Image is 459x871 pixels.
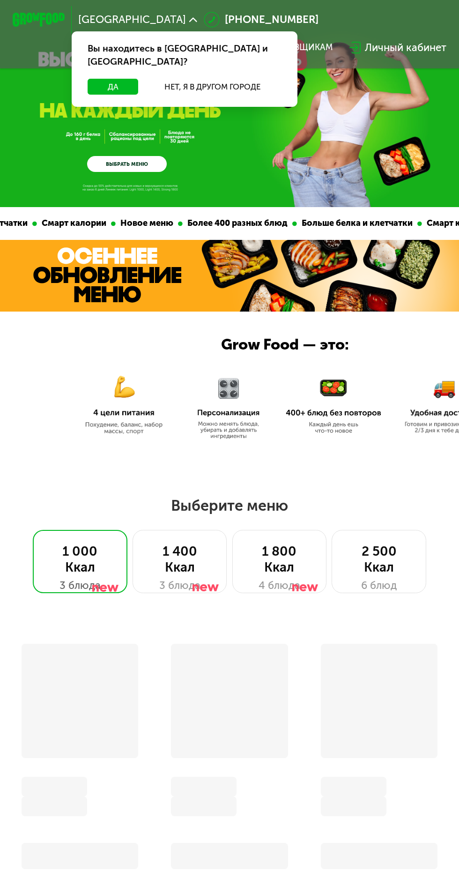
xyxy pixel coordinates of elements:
div: 3 блюда [46,578,114,594]
div: Вы находитесь в [GEOGRAPHIC_DATA] и [GEOGRAPHIC_DATA]? [72,31,297,79]
div: 6 блюд [345,578,413,594]
div: поставщикам [264,42,333,52]
div: 1 400 Ккал [146,543,214,575]
button: Да [88,79,138,95]
div: 2 500 Ккал [345,543,413,575]
a: ВЫБРАТЬ МЕНЮ [87,156,166,172]
div: Grow Food — это: [221,333,373,356]
div: 3 блюда [146,578,214,594]
span: [GEOGRAPHIC_DATA] [78,15,186,25]
div: Личный кабинет [365,40,446,56]
div: 1 800 Ккал [246,543,313,575]
div: 1 000 Ккал [46,543,114,575]
a: [PHONE_NUMBER] [204,12,318,28]
div: Более 400 разных блюд [51,217,160,230]
h2: Выберите меню [42,496,417,515]
div: Больше белка и клетчатки [165,217,285,230]
div: 4 блюда [246,578,313,594]
button: Нет, я в другом городе [143,79,281,95]
div: Новое меню [369,217,431,230]
div: Смарт калории [290,217,364,230]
